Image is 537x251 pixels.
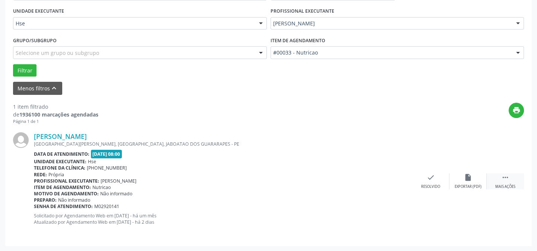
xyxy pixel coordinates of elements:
[34,171,47,178] b: Rede:
[273,20,509,27] span: [PERSON_NAME]
[101,178,136,184] span: [PERSON_NAME]
[501,173,509,182] i: 
[50,84,58,92] i: keyboard_arrow_up
[427,173,435,182] i: check
[34,165,85,171] b: Telefone da clínica:
[512,106,521,114] i: print
[464,173,472,182] i: insert_drive_file
[34,184,91,190] b: Item de agendamento:
[100,190,132,197] span: Não informado
[13,118,98,125] div: Página 1 de 1
[13,6,64,17] label: UNIDADE EXECUTANTE
[495,184,515,189] div: Mais ações
[271,6,334,17] label: PROFISSIONAL EXECUTANTE
[509,103,524,118] button: print
[58,197,90,203] span: Não informado
[88,158,96,165] span: Hse
[34,132,87,140] a: [PERSON_NAME]
[87,165,127,171] span: [PHONE_NUMBER]
[48,171,64,178] span: Própria
[13,132,29,148] img: img
[34,141,412,147] div: [GEOGRAPHIC_DATA][PERSON_NAME], [GEOGRAPHIC_DATA], JABOATAO DOS GUARARAPES - PE
[13,35,57,46] label: Grupo/Subgrupo
[94,203,119,210] span: M02920141
[34,203,93,210] b: Senha de atendimento:
[13,111,98,118] div: de
[273,49,509,56] span: #00033 - Nutricao
[13,82,62,95] button: Menos filtroskeyboard_arrow_up
[34,178,99,184] b: Profissional executante:
[34,197,57,203] b: Preparo:
[91,150,122,158] span: [DATE] 08:00
[92,184,111,190] span: Nutricao
[16,49,99,57] span: Selecione um grupo ou subgrupo
[16,20,252,27] span: Hse
[34,213,412,225] p: Solicitado por Agendamento Web em [DATE] - há um mês Atualizado por Agendamento Web em [DATE] - h...
[455,184,481,189] div: Exportar (PDF)
[34,158,86,165] b: Unidade executante:
[34,151,89,157] b: Data de atendimento:
[421,184,440,189] div: Resolvido
[13,64,37,77] button: Filtrar
[34,190,99,197] b: Motivo de agendamento:
[19,111,98,118] strong: 1936100 marcações agendadas
[13,103,98,111] div: 1 item filtrado
[271,35,325,46] label: Item de agendamento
